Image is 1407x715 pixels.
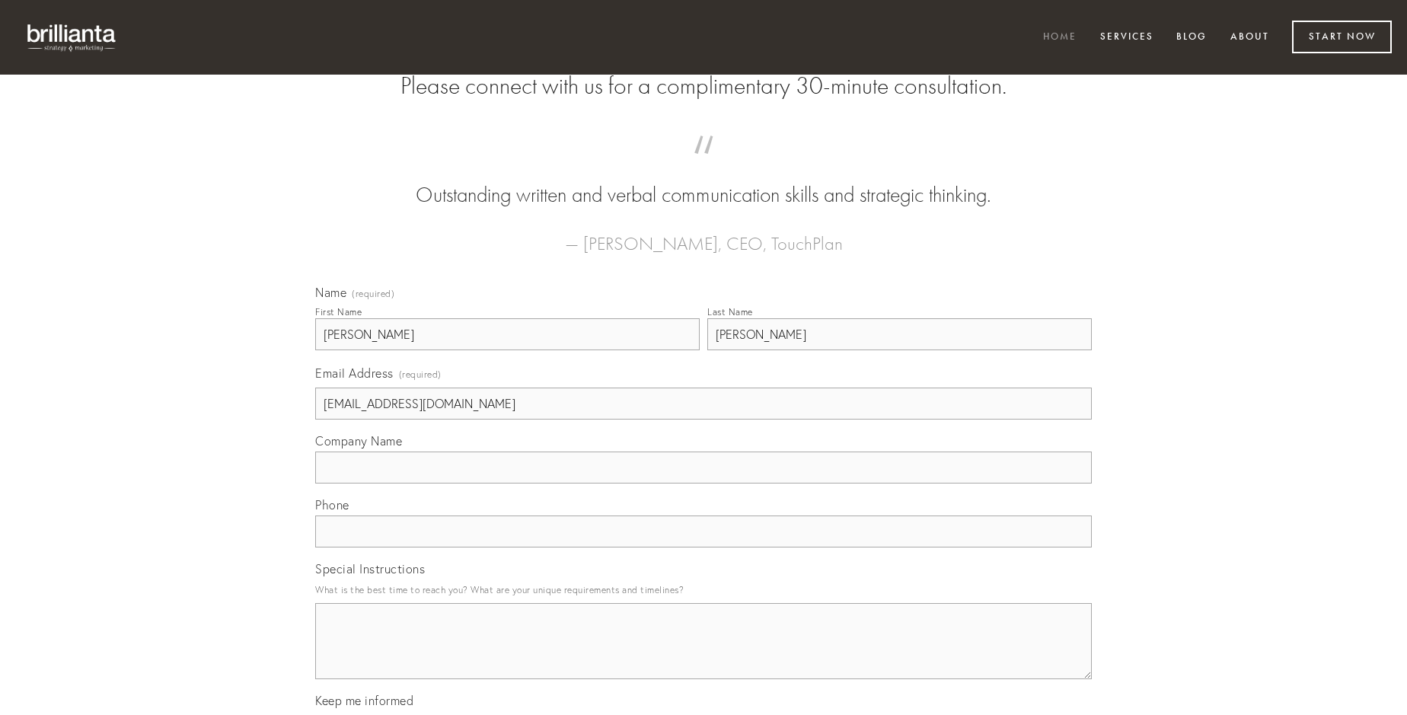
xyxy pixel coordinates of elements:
[315,561,425,576] span: Special Instructions
[1220,25,1279,50] a: About
[340,210,1067,259] figcaption: — [PERSON_NAME], CEO, TouchPlan
[352,289,394,298] span: (required)
[315,579,1092,600] p: What is the best time to reach you? What are your unique requirements and timelines?
[1166,25,1217,50] a: Blog
[1090,25,1163,50] a: Services
[315,72,1092,101] h2: Please connect with us for a complimentary 30-minute consultation.
[399,364,442,385] span: (required)
[315,306,362,318] div: First Name
[315,693,413,708] span: Keep me informed
[340,151,1067,210] blockquote: Outstanding written and verbal communication skills and strategic thinking.
[340,151,1067,180] span: “
[315,497,349,512] span: Phone
[15,15,129,59] img: brillianta - research, strategy, marketing
[315,365,394,381] span: Email Address
[1292,21,1392,53] a: Start Now
[315,433,402,448] span: Company Name
[707,306,753,318] div: Last Name
[315,285,346,300] span: Name
[1033,25,1086,50] a: Home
